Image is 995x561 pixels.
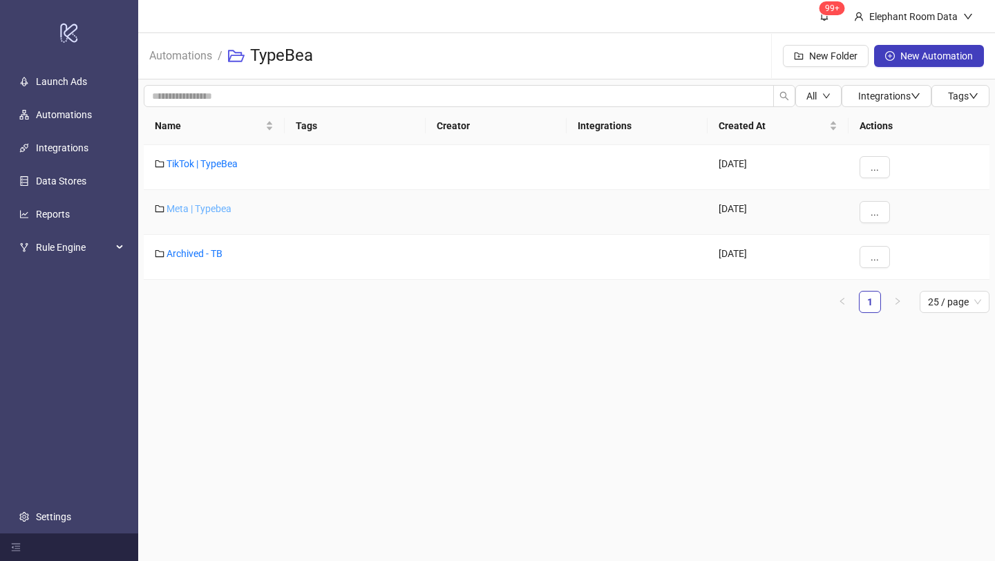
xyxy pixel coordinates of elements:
a: Archived - TB [167,248,222,259]
span: 25 / page [928,292,981,312]
a: Integrations [36,142,88,153]
th: Actions [849,107,989,145]
h3: TypeBea [250,45,313,67]
span: ... [871,162,879,173]
span: down [822,92,831,100]
button: ... [860,201,890,223]
span: right [893,297,902,305]
a: Settings [36,511,71,522]
span: New Folder [809,50,857,61]
a: Launch Ads [36,76,87,87]
span: left [838,297,846,305]
span: All [806,91,817,102]
div: [DATE] [708,190,849,235]
span: folder [155,159,164,169]
button: Alldown [795,85,842,107]
span: Created At [719,118,826,133]
span: down [911,91,920,101]
th: Integrations [567,107,708,145]
button: ... [860,246,890,268]
div: [DATE] [708,145,849,190]
li: Previous Page [831,291,853,313]
span: folder-open [228,48,245,64]
span: Tags [948,91,978,102]
div: [DATE] [708,235,849,280]
span: plus-circle [885,51,895,61]
th: Tags [285,107,426,145]
span: user [854,12,864,21]
li: / [218,34,222,78]
li: 1 [859,291,881,313]
sup: 1439 [819,1,845,15]
button: ... [860,156,890,178]
span: down [963,12,973,21]
a: TikTok | TypeBea [167,158,238,169]
a: Automations [146,47,215,62]
span: search [779,91,789,101]
button: Integrationsdown [842,85,931,107]
span: folder [155,249,164,258]
span: menu-fold [11,542,21,552]
span: Name [155,118,263,133]
button: New Folder [783,45,869,67]
span: New Automation [900,50,973,61]
th: Created At [708,107,849,145]
button: right [887,291,909,313]
span: folder-add [794,51,804,61]
div: Page Size [920,291,989,313]
li: Next Page [887,291,909,313]
span: fork [19,243,29,252]
span: bell [819,11,829,21]
button: Tagsdown [931,85,989,107]
a: Reports [36,209,70,220]
span: ... [871,207,879,218]
span: ... [871,251,879,263]
button: New Automation [874,45,984,67]
button: left [831,291,853,313]
span: down [969,91,978,101]
th: Name [144,107,285,145]
span: Rule Engine [36,234,112,261]
span: Integrations [858,91,920,102]
a: Automations [36,109,92,120]
a: Meta | Typebea [167,203,231,214]
span: folder [155,204,164,213]
a: 1 [860,292,880,312]
th: Creator [426,107,567,145]
div: Elephant Room Data [864,9,963,24]
a: Data Stores [36,175,86,187]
